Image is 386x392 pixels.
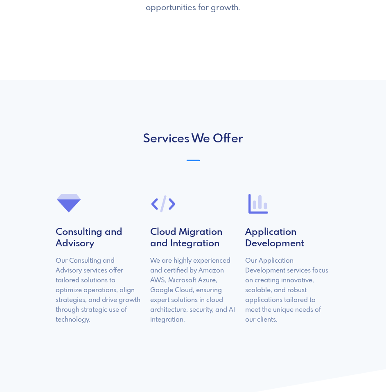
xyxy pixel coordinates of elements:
p: We are highly experienced and certified by Amazon AWS, Microsoft Azure, Google Cloud, ensuring ex... [150,256,235,325]
h2: Services We Offer [51,132,336,147]
p: Our Application Development services focus on creating innovative, scalable, and robust applicati... [245,256,330,325]
h4: Consulting and Advisory [56,227,141,250]
h4: Application Development [245,227,330,250]
p: Our Consulting and Advisory services offer tailored solutions to optimize operations, align strat... [56,256,141,325]
h4: Cloud Migration and Integration [150,227,235,250]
